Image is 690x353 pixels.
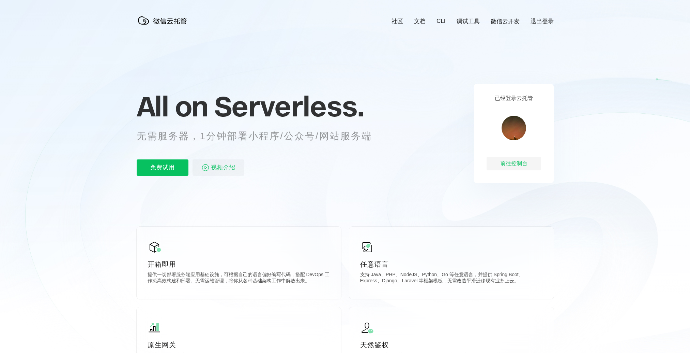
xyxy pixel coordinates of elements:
[137,129,385,143] p: 无需服务器，1分钟部署小程序/公众号/网站服务端
[491,17,520,25] a: 微信云开发
[436,18,445,25] a: CLI
[457,17,480,25] a: 调试工具
[201,164,210,172] img: video_play.svg
[360,259,543,269] p: 任意语言
[137,159,188,176] p: 免费试用
[360,272,543,285] p: 支持 Java、PHP、NodeJS、Python、Go 等任意语言，并提供 Spring Boot、Express、Django、Laravel 等框架模板，无需改造平滑迁移现有业务上云。
[148,259,330,269] p: 开箱即用
[392,17,403,25] a: 社区
[487,157,541,170] div: 前往控制台
[148,340,330,350] p: 原生网关
[137,89,208,123] span: All on
[148,272,330,285] p: 提供一切部署服务端应用基础设施，可根据自己的语言偏好编写代码，搭配 DevOps 工作流高效构建和部署。无需运维管理，将你从各种基础架构工作中解放出来。
[214,89,364,123] span: Serverless.
[211,159,235,176] span: 视频介绍
[137,14,191,27] img: 微信云托管
[531,17,554,25] a: 退出登录
[360,340,543,350] p: 天然鉴权
[414,17,426,25] a: 文档
[137,23,191,28] a: 微信云托管
[495,95,533,102] p: 已经登录云托管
